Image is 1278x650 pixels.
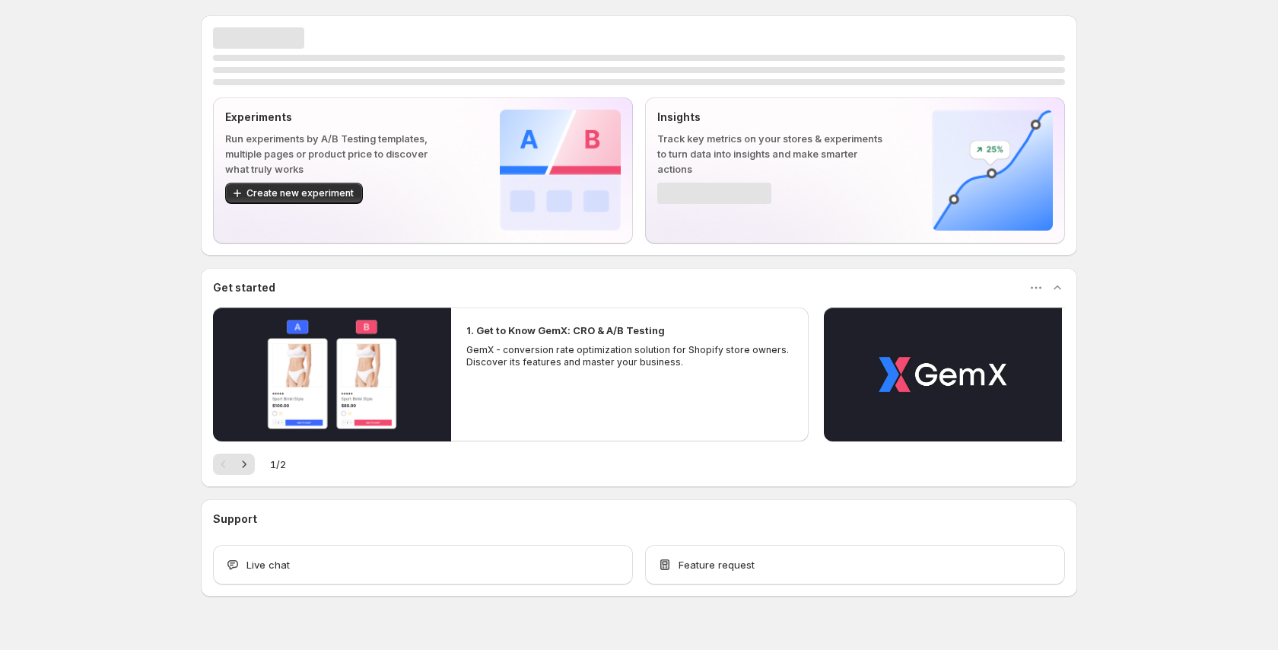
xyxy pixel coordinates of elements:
[213,280,275,295] h3: Get started
[657,131,883,177] p: Track key metrics on your stores & experiments to turn data into insights and make smarter actions
[213,511,257,527] h3: Support
[225,183,363,204] button: Create new experiment
[657,110,883,125] p: Insights
[679,557,755,572] span: Feature request
[246,557,290,572] span: Live chat
[500,110,621,231] img: Experiments
[824,307,1062,441] button: Play video
[246,187,354,199] span: Create new experiment
[213,307,451,441] button: Play video
[213,454,255,475] nav: Pagination
[466,344,793,368] p: GemX - conversion rate optimization solution for Shopify store owners. Discover its features and ...
[932,110,1053,231] img: Insights
[270,457,286,472] span: 1 / 2
[225,110,451,125] p: Experiments
[225,131,451,177] p: Run experiments by A/B Testing templates, multiple pages or product price to discover what truly ...
[234,454,255,475] button: Next
[466,323,665,338] h2: 1. Get to Know GemX: CRO & A/B Testing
